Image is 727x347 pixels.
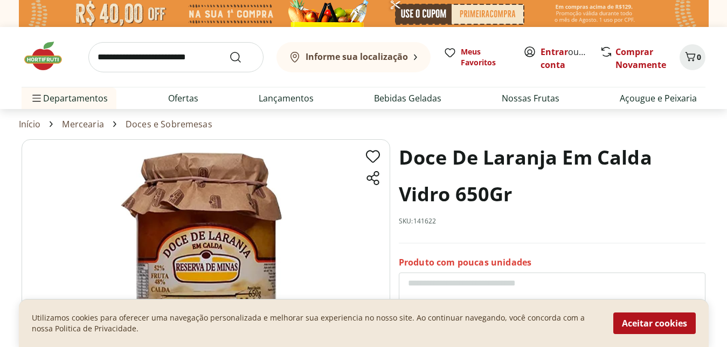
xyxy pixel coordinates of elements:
a: Mercearia [62,119,103,129]
a: Lançamentos [259,92,314,105]
span: 0 [697,52,701,62]
button: Informe sua localização [276,42,431,72]
a: Meus Favoritos [444,46,510,68]
img: Hortifruti [22,40,75,72]
a: Nossas Frutas [502,92,559,105]
b: Informe sua localização [306,51,408,63]
a: Ofertas [168,92,198,105]
a: Comprar Novamente [615,46,666,71]
p: Produto com poucas unidades [399,256,531,268]
a: Criar conta [541,46,600,71]
a: Início [19,119,41,129]
a: Bebidas Geladas [374,92,441,105]
button: Carrinho [680,44,705,70]
p: Utilizamos cookies para oferecer uma navegação personalizada e melhorar sua experiencia no nosso ... [32,312,600,334]
a: Açougue e Peixaria [620,92,697,105]
a: Entrar [541,46,568,58]
button: Submit Search [229,51,255,64]
span: ou [541,45,588,71]
a: Doces e Sobremesas [126,119,212,129]
button: Aceitar cookies [613,312,696,334]
span: Meus Favoritos [461,46,510,68]
button: Menu [30,85,43,111]
input: search [88,42,264,72]
h1: Doce De Laranja Em Calda Vidro 650Gr [399,139,705,213]
p: SKU: 141622 [399,217,437,226]
span: Departamentos [30,85,108,111]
